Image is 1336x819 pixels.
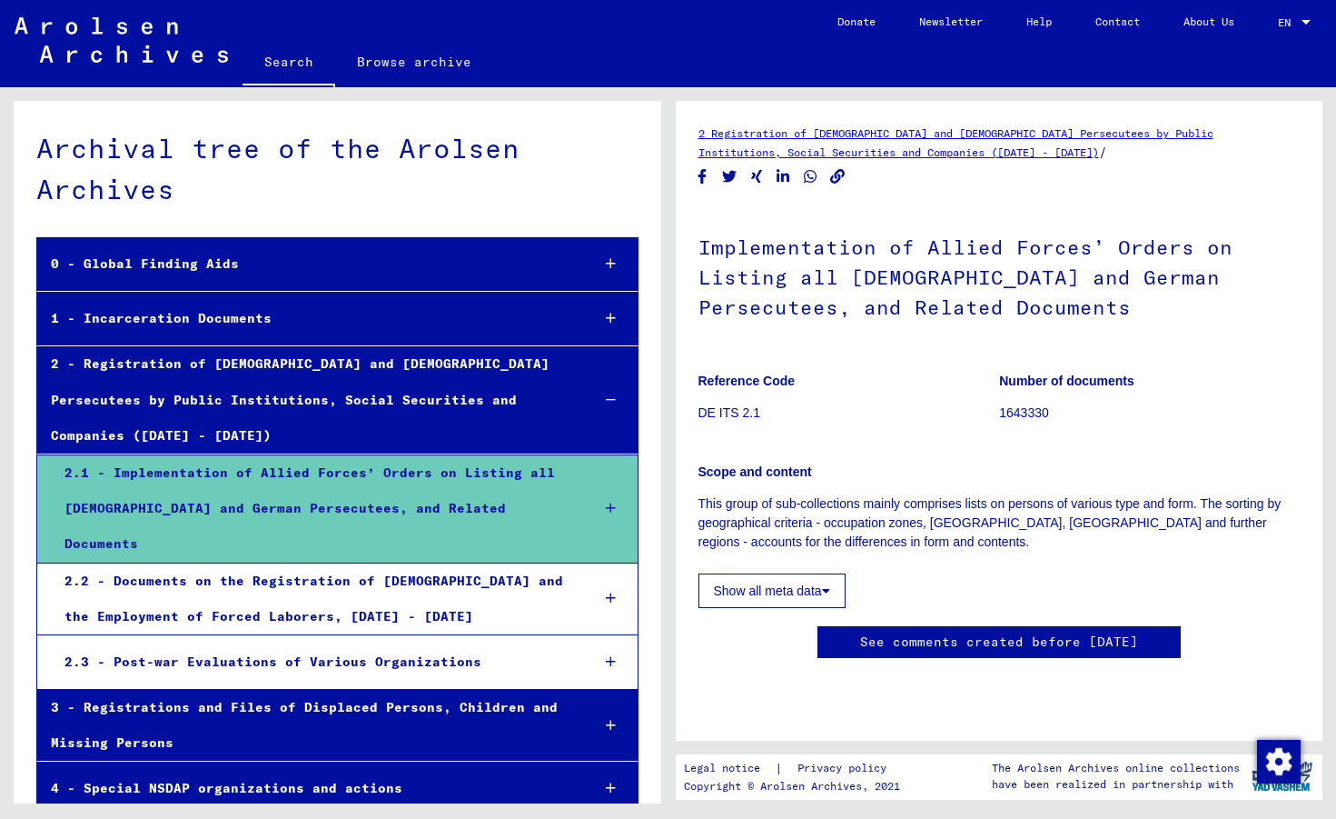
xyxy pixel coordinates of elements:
div: Archival tree of the Arolsen Archives [36,128,638,210]
div: | [684,759,908,778]
button: Share on Twitter [720,165,739,188]
p: The Arolsen Archives online collections [992,760,1240,776]
div: 3 - Registrations and Files of Displaced Persons, Children and Missing Persons [37,690,576,761]
p: have been realized in partnership with [992,776,1240,793]
h1: Implementation of Allied Forces’ Orders on Listing all [DEMOGRAPHIC_DATA] and German Persecutees,... [698,205,1301,345]
button: Share on WhatsApp [801,165,820,188]
a: Search [242,40,335,87]
div: 2 - Registration of [DEMOGRAPHIC_DATA] and [DEMOGRAPHIC_DATA] Persecutees by Public Institutions,... [37,346,576,454]
a: See comments created before [DATE] [860,633,1138,652]
div: 1 - Incarceration Documents [37,301,576,336]
button: Show all meta data [698,574,846,608]
img: Change consent [1257,740,1301,784]
p: DE ITS 2.1 [698,404,999,423]
div: 2.2 - Documents on the Registration of [DEMOGRAPHIC_DATA] and the Employment of Forced Laborers, ... [51,564,576,634]
a: 2 Registration of [DEMOGRAPHIC_DATA] and [DEMOGRAPHIC_DATA] Persecutees by Public Institutions, S... [698,126,1213,159]
a: Privacy policy [783,759,908,778]
p: This group of sub-collections mainly comprises lists on persons of various type and form. The sor... [698,494,1301,552]
button: Share on Facebook [693,165,712,188]
button: Copy link [828,165,847,188]
a: Legal notice [684,759,775,778]
div: 2.1 - Implementation of Allied Forces’ Orders on Listing all [DEMOGRAPHIC_DATA] and German Persec... [51,455,576,563]
div: 0 - Global Finding Aids [37,246,576,282]
div: 2.3 - Post-war Evaluations of Various Organizations [51,644,576,680]
p: Copyright © Arolsen Archives, 2021 [684,778,908,794]
b: Scope and content [698,464,812,479]
img: Arolsen_neg.svg [15,17,228,63]
a: Browse archive [335,40,493,84]
p: 1643330 [999,404,1300,423]
button: Share on Xing [747,165,767,188]
span: / [1099,144,1107,160]
span: EN [1278,16,1298,29]
div: 4 - Special NSDAP organizations and actions [37,771,576,806]
img: yv_logo.png [1248,754,1316,799]
b: Reference Code [698,374,796,388]
b: Number of documents [999,374,1134,388]
button: Share on LinkedIn [774,165,793,188]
